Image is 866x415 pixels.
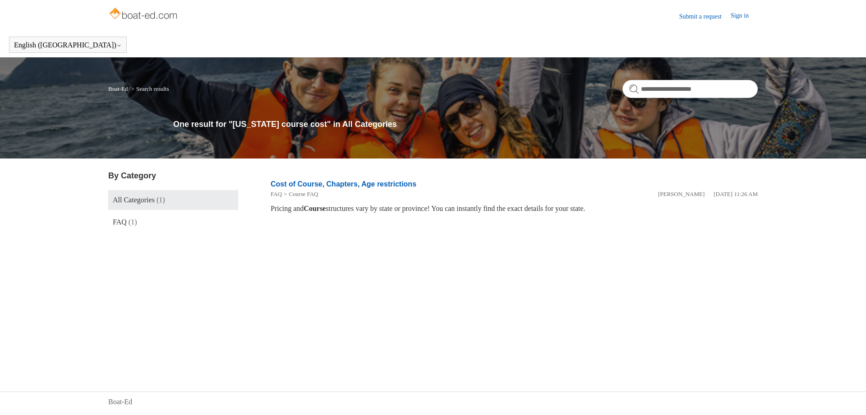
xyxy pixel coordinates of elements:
time: 05/09/2024, 11:26 [714,191,758,197]
a: FAQ [271,191,282,197]
li: Course FAQ [282,190,318,199]
img: Boat-Ed Help Center home page [108,5,180,23]
a: Cost of Course, Chapters, Age restrictions [271,180,416,188]
input: Search [622,80,758,98]
li: Search results [129,85,169,92]
li: FAQ [271,190,282,199]
em: Course [304,205,326,212]
span: (1) [157,196,165,204]
li: Boat-Ed [108,85,129,92]
button: English ([GEOGRAPHIC_DATA]) [14,41,122,49]
a: Boat-Ed [108,85,128,92]
a: Course FAQ [289,191,318,197]
a: Boat-Ed [108,396,132,407]
a: Submit a request [679,12,731,21]
a: Sign in [731,11,758,22]
a: FAQ (1) [108,212,238,232]
span: (1) [129,218,137,226]
span: FAQ [113,218,127,226]
h3: By Category [108,170,238,182]
span: All Categories [113,196,155,204]
li: [PERSON_NAME] [658,190,705,199]
h1: One result for "[US_STATE] course cost" in All Categories [173,118,758,131]
a: All Categories (1) [108,190,238,210]
div: Pricing and structures vary by state or province! You can instantly find the exact details for yo... [271,203,758,214]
